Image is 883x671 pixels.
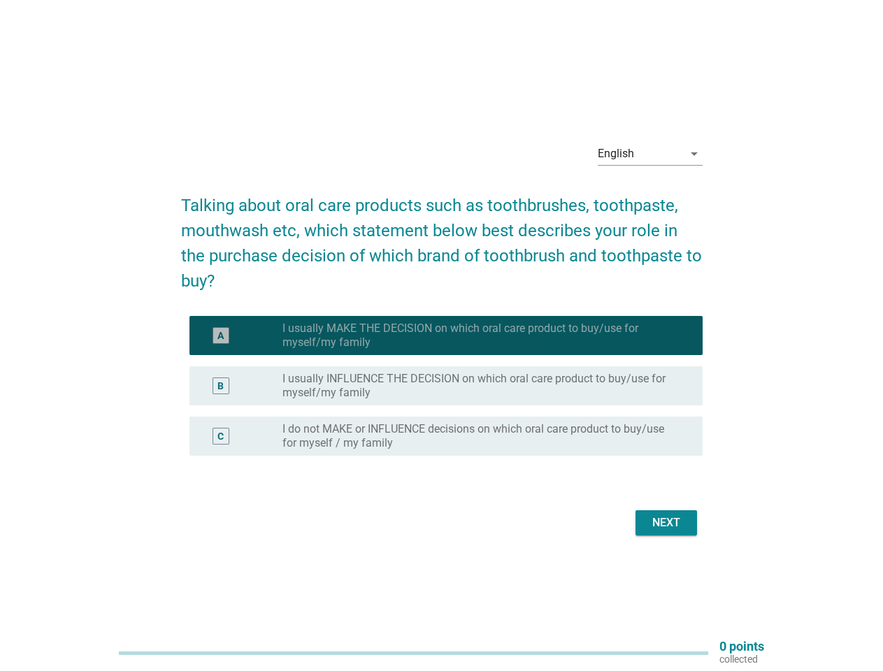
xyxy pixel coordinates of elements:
div: Next [647,514,686,531]
div: English [598,147,634,160]
label: I usually MAKE THE DECISION on which oral care product to buy/use for myself/my family [282,322,680,349]
h2: Talking about oral care products such as toothbrushes, toothpaste, mouthwash etc, which statement... [181,179,703,294]
i: arrow_drop_down [686,145,703,162]
div: C [217,429,224,444]
label: I usually INFLUENCE THE DECISION on which oral care product to buy/use for myself/my family [282,372,680,400]
p: 0 points [719,640,764,653]
div: B [217,379,224,394]
button: Next [636,510,697,535]
p: collected [719,653,764,665]
label: I do not MAKE or INFLUENCE decisions on which oral care product to buy/use for myself / my family [282,422,680,450]
div: A [217,329,224,343]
